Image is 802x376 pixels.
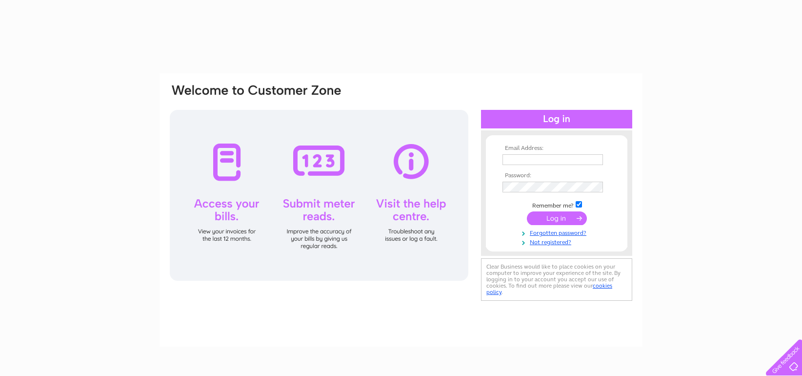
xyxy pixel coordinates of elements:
th: Password: [500,172,613,179]
div: Clear Business would like to place cookies on your computer to improve your experience of the sit... [481,258,632,301]
a: Not registered? [502,237,613,246]
th: Email Address: [500,145,613,152]
input: Submit [527,211,587,225]
a: cookies policy [486,282,612,295]
td: Remember me? [500,200,613,209]
a: Forgotten password? [502,228,613,237]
